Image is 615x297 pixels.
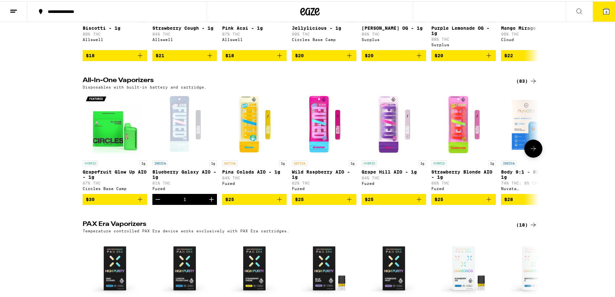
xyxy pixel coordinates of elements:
[431,193,496,204] button: Add to bag
[222,49,287,60] button: Add to bag
[431,49,496,60] button: Add to bag
[292,91,356,156] img: Fuzed - Wild Raspberry AIO - 1g
[292,193,356,204] button: Add to bag
[209,159,217,165] p: 1g
[83,180,147,184] p: 87% THC
[431,91,496,193] a: Open page for Strawberry Blonde AIO - 1g from Fuzed
[362,91,426,156] img: Fuzed - Grape Hill AIO - 1g
[501,24,566,29] p: Mango Mirage - 1g
[152,24,217,29] p: Strawberry Cough - 1g
[292,159,307,165] p: SATIVA
[279,159,287,165] p: 1g
[225,196,234,201] span: $25
[83,220,506,228] h2: PAX Era Vaporizers
[501,49,566,60] button: Add to bag
[362,180,426,184] div: Fuzed
[222,159,238,165] p: SATIVA
[362,168,426,173] p: Grape Hill AIO - 1g
[292,49,356,60] button: Add to bag
[501,168,566,178] p: Body 9:1 - Blueberry - 1g
[152,185,217,189] div: Fuzed
[222,175,287,179] p: 84% THC
[86,196,95,201] span: $30
[83,91,147,193] a: Open page for Grapefruit Glow Up AIO - 1g from Circles Base Camp
[431,180,496,184] p: 86% THC
[83,31,147,35] p: 88% THC
[292,31,356,35] p: 90% THC
[362,159,377,165] p: HYBRID
[206,193,217,204] button: Increment
[222,168,287,173] p: Pina Colada AIO - 1g
[365,52,374,57] span: $20
[431,36,496,40] p: 88% THC
[501,185,566,189] div: Nuvata ([GEOGRAPHIC_DATA])
[152,193,163,204] button: Decrement
[501,91,566,156] img: Nuvata (CA) - Body 9:1 - Blueberry - 1g
[365,196,374,201] span: $25
[292,185,356,189] div: Fuzed
[152,31,217,35] p: 84% THC
[488,159,496,165] p: 1g
[83,84,207,88] p: Disposables with built-in battery and cartridge.
[516,76,537,84] a: (83)
[83,36,147,40] div: Allswell
[83,185,147,189] div: Circles Base Camp
[362,49,426,60] button: Add to bag
[431,24,496,35] p: Purple Lemonade OG - 1g
[349,159,356,165] p: 1g
[292,168,356,178] p: Wild Raspberry AIO - 1g
[362,36,426,40] div: Surplus
[83,228,289,232] p: Temperature controlled PAX Era device works exclusively with PAX Era cartridges.
[83,49,147,60] button: Add to bag
[292,24,356,29] p: Jellylicious - 1g
[295,52,304,57] span: $20
[86,52,95,57] span: $18
[292,36,356,40] div: Circles Base Camp
[362,193,426,204] button: Add to bag
[431,91,496,156] img: Fuzed - Strawberry Blonde AIO - 1g
[431,159,447,165] p: HYBRID
[83,159,98,165] p: HYBRID
[152,159,168,165] p: INDICA
[362,24,426,29] p: [PERSON_NAME] OG - 1g
[222,180,287,184] div: Fuzed
[225,52,234,57] span: $18
[501,36,566,40] div: Cloud
[431,185,496,189] div: Fuzed
[362,175,426,179] p: 84% THC
[435,52,443,57] span: $20
[292,180,356,184] p: 82% THC
[501,31,566,35] p: 90% THC
[362,31,426,35] p: 86% THC
[152,36,217,40] div: Allswell
[295,196,304,201] span: $25
[418,159,426,165] p: 1g
[222,31,287,35] p: 87% THC
[431,41,496,46] div: Surplus
[152,180,217,184] p: 81% THC
[501,193,566,204] button: Add to bag
[83,168,147,178] p: Grapefruit Glow Up AIO - 1g
[222,36,287,40] div: Allswell
[152,168,217,178] p: Blueberry Galaxy AIO - 1g
[362,91,426,193] a: Open page for Grape Hill AIO - 1g from Fuzed
[222,91,287,193] a: Open page for Pina Colada AIO - 1g from Fuzed
[183,196,186,201] div: 1
[222,91,287,156] img: Fuzed - Pina Colada AIO - 1g
[83,193,147,204] button: Add to bag
[504,196,513,201] span: $28
[222,24,287,29] p: Pink Acai - 1g
[605,9,607,13] span: 3
[435,196,443,201] span: $25
[292,91,356,193] a: Open page for Wild Raspberry AIO - 1g from Fuzed
[83,76,506,84] h2: All-In-One Vaporizers
[222,193,287,204] button: Add to bag
[83,91,147,156] img: Circles Base Camp - Grapefruit Glow Up AIO - 1g
[516,220,537,228] a: (18)
[501,180,566,184] p: 74% THC: 8% CBD
[156,52,164,57] span: $21
[501,159,517,165] p: INDICA
[139,159,147,165] p: 1g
